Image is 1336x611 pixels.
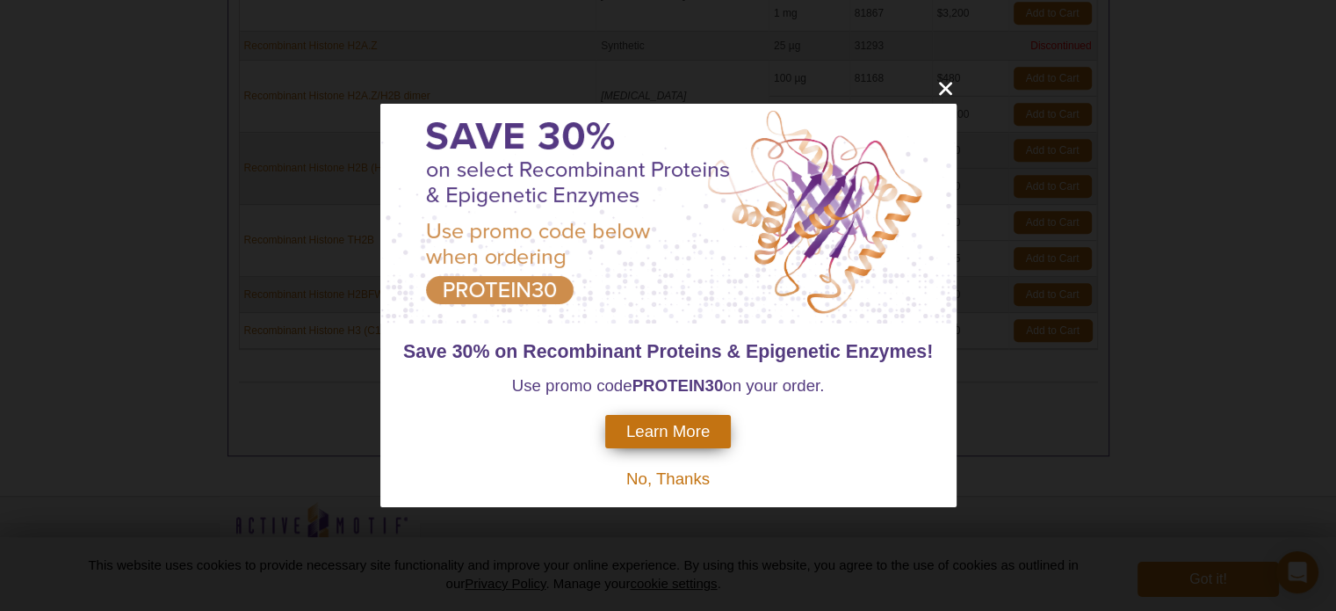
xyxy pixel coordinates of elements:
strong: PROTEIN30 [632,376,724,395]
span: Learn More [626,422,710,441]
span: Save 30% on Recombinant Proteins & Epigenetic Enzymes! [403,341,933,362]
span: No, Thanks [626,469,710,488]
span: Use promo code on your order. [512,376,825,395]
button: close [935,77,957,99]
